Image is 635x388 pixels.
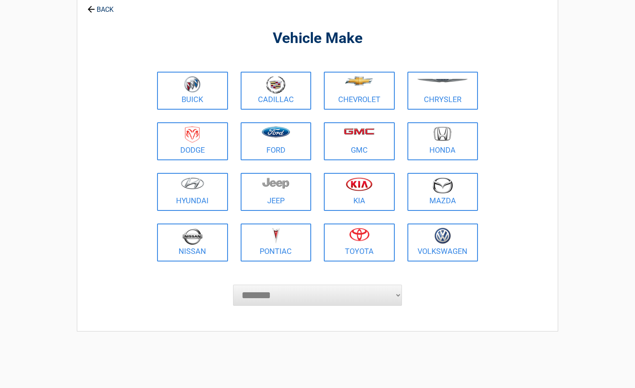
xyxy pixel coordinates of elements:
[241,72,312,110] a: Cadillac
[434,228,451,244] img: volkswagen
[182,228,203,245] img: nissan
[157,173,228,211] a: Hyundai
[324,224,395,261] a: Toyota
[407,72,478,110] a: Chrysler
[271,228,280,244] img: pontiac
[407,122,478,160] a: Honda
[346,177,372,191] img: kia
[262,177,289,189] img: jeep
[407,224,478,261] a: Volkswagen
[157,72,228,110] a: Buick
[417,79,468,83] img: chrysler
[262,127,290,137] img: ford
[241,224,312,261] a: Pontiac
[432,177,453,194] img: mazda
[181,177,204,189] img: hyundai
[407,173,478,211] a: Mazda
[324,122,395,160] a: GMC
[155,29,480,48] h2: Vehicle Make
[434,127,451,141] img: honda
[185,127,200,143] img: dodge
[157,224,228,261] a: Nissan
[241,173,312,211] a: Jeep
[157,122,228,160] a: Dodge
[345,76,373,86] img: chevrolet
[324,173,395,211] a: Kia
[324,72,395,110] a: Chevrolet
[266,76,285,94] img: cadillac
[344,128,374,135] img: gmc
[241,122,312,160] a: Ford
[184,76,201,93] img: buick
[349,228,369,241] img: toyota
